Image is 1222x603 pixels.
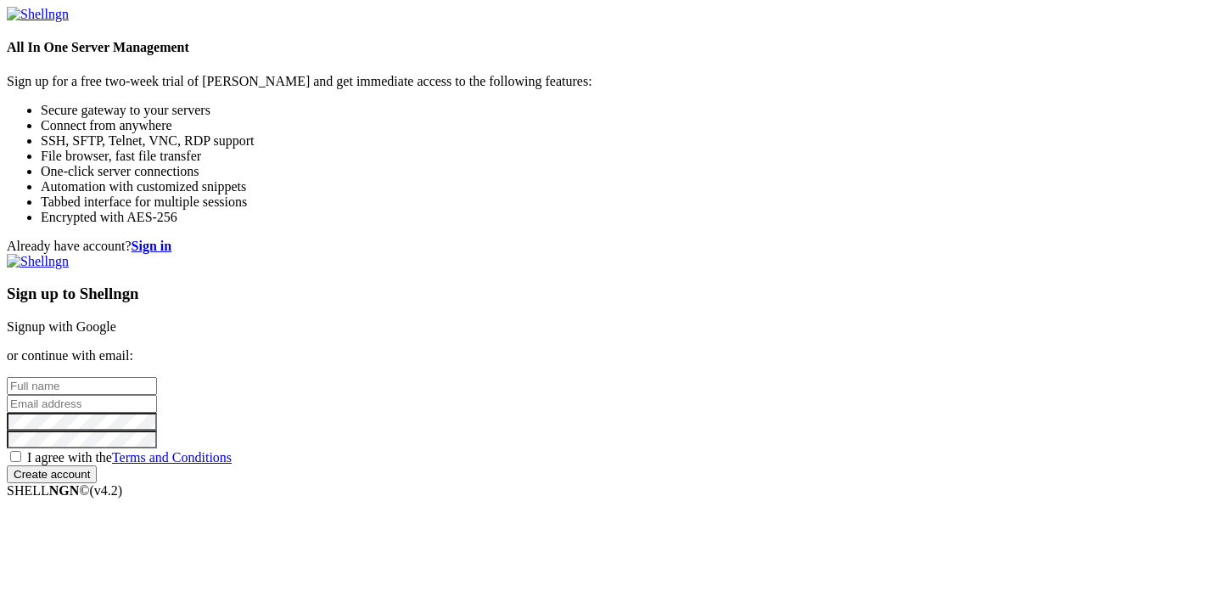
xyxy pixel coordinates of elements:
[7,377,157,395] input: Full name
[7,239,1215,254] div: Already have account?
[27,450,232,465] span: I agree with the
[7,40,1215,55] h4: All In One Server Management
[49,483,80,498] b: NGN
[7,348,1215,363] p: or continue with email:
[7,254,69,269] img: Shellngn
[41,194,1215,210] li: Tabbed interface for multiple sessions
[41,164,1215,179] li: One-click server connections
[90,483,123,498] span: 4.2.0
[132,239,172,253] a: Sign in
[7,7,69,22] img: Shellngn
[7,319,116,334] a: Signup with Google
[41,210,1215,225] li: Encrypted with AES-256
[7,285,1215,303] h3: Sign up to Shellngn
[41,118,1215,133] li: Connect from anywhere
[41,133,1215,149] li: SSH, SFTP, Telnet, VNC, RDP support
[7,465,97,483] input: Create account
[41,179,1215,194] li: Automation with customized snippets
[7,74,1215,89] p: Sign up for a free two-week trial of [PERSON_NAME] and get immediate access to the following feat...
[41,149,1215,164] li: File browser, fast file transfer
[7,395,157,413] input: Email address
[112,450,232,465] a: Terms and Conditions
[10,451,21,462] input: I agree with theTerms and Conditions
[41,103,1215,118] li: Secure gateway to your servers
[7,483,122,498] span: SHELL ©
